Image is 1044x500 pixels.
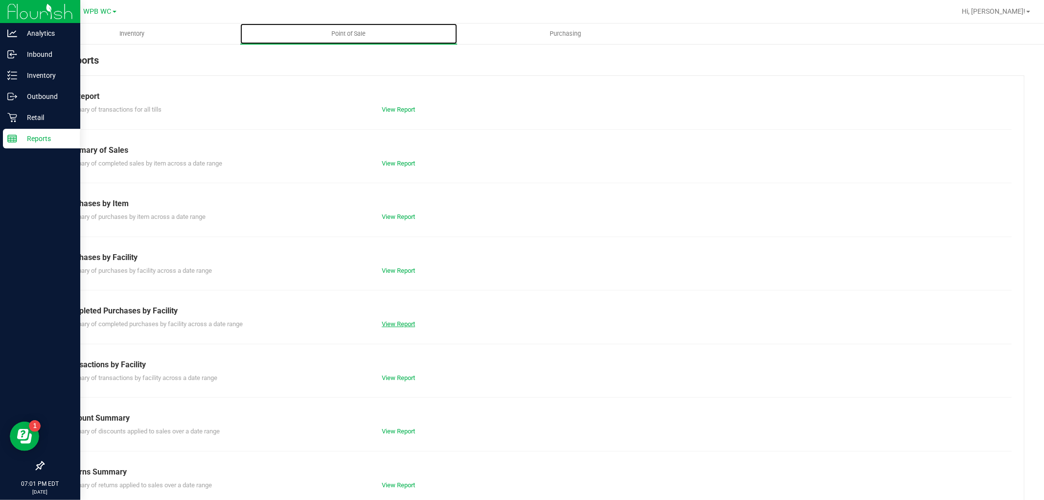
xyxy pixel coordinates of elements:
span: Summary of discounts applied to sales over a date range [63,428,220,435]
span: WPB WC [84,7,112,16]
span: Summary of completed sales by item across a date range [63,160,222,167]
span: Inventory [106,29,158,38]
p: [DATE] [4,488,76,496]
p: Inbound [17,48,76,60]
a: Purchasing [457,24,674,44]
a: View Report [382,320,415,328]
iframe: Resource center unread badge [29,420,41,432]
span: Summary of returns applied to sales over a date range [63,481,212,489]
span: Summary of transactions for all tills [63,106,162,113]
div: Till Report [63,91,1004,102]
div: Discount Summary [63,412,1004,424]
div: Transactions by Facility [63,359,1004,371]
a: Point of Sale [240,24,457,44]
a: Inventory [23,24,240,44]
p: Analytics [17,27,76,39]
a: View Report [382,213,415,220]
a: View Report [382,428,415,435]
inline-svg: Inventory [7,71,17,80]
a: View Report [382,160,415,167]
a: View Report [382,374,415,381]
div: Returns Summary [63,466,1004,478]
div: Summary of Sales [63,144,1004,156]
span: Summary of purchases by item across a date range [63,213,206,220]
p: Reports [17,133,76,144]
p: 07:01 PM EDT [4,479,76,488]
inline-svg: Reports [7,134,17,143]
span: Point of Sale [319,29,379,38]
inline-svg: Inbound [7,49,17,59]
a: View Report [382,106,415,113]
div: POS Reports [43,53,1024,75]
div: Completed Purchases by Facility [63,305,1004,317]
span: Summary of completed purchases by facility across a date range [63,320,243,328]
span: Summary of transactions by facility across a date range [63,374,217,381]
span: Purchasing [537,29,595,38]
span: Summary of purchases by facility across a date range [63,267,212,274]
p: Outbound [17,91,76,102]
iframe: Resource center [10,422,39,451]
div: Purchases by Item [63,198,1004,210]
a: View Report [382,267,415,274]
inline-svg: Outbound [7,92,17,101]
inline-svg: Analytics [7,28,17,38]
p: Inventory [17,70,76,81]
inline-svg: Retail [7,113,17,122]
p: Retail [17,112,76,123]
a: View Report [382,481,415,489]
div: Purchases by Facility [63,252,1004,263]
span: Hi, [PERSON_NAME]! [962,7,1025,15]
